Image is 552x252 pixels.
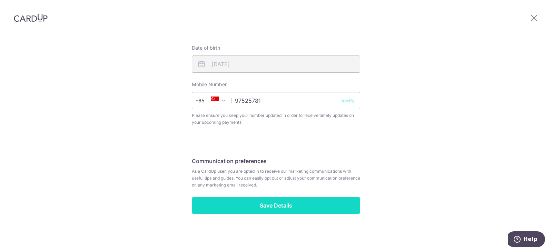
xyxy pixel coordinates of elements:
[192,168,360,189] span: As a CardUp user, you are opted in to receive our marketing communications with useful tips and g...
[341,97,355,104] button: Verify
[192,44,220,51] label: Date of birth
[197,97,214,105] span: +65
[192,157,360,165] h5: Communication preferences
[192,81,227,88] label: Mobile Number
[192,112,360,126] span: Please ensure you keep your number updated in order to receive timely updates on your upcoming pa...
[192,197,360,214] input: Save Details
[508,231,545,249] iframe: Opens a widget where you can find more information
[195,97,214,105] span: +65
[14,14,48,22] img: CardUp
